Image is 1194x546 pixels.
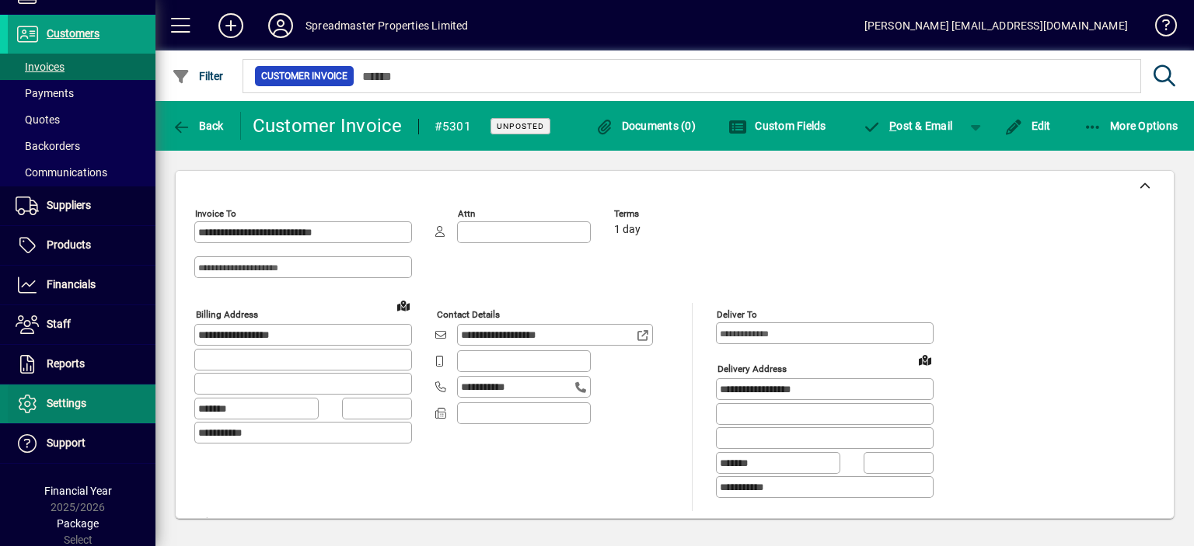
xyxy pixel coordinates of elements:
[8,106,155,133] a: Quotes
[168,112,228,140] button: Back
[1004,120,1051,132] span: Edit
[305,13,468,38] div: Spreadmaster Properties Limited
[913,347,937,372] a: View on map
[16,87,74,99] span: Payments
[889,120,896,132] span: P
[16,166,107,179] span: Communications
[47,397,86,409] span: Settings
[47,318,71,330] span: Staff
[195,516,238,527] mat-label: Deliver via
[253,113,403,138] div: Customer Invoice
[855,112,961,140] button: Post & Email
[155,112,241,140] app-page-header-button: Back
[391,293,416,318] a: View on map
[47,238,91,251] span: Products
[16,61,65,73] span: Invoices
[16,113,60,126] span: Quotes
[16,140,80,152] span: Backorders
[172,120,224,132] span: Back
[1000,112,1055,140] button: Edit
[458,208,475,219] mat-label: Attn
[256,12,305,40] button: Profile
[8,305,155,344] a: Staff
[614,209,707,219] span: Terms
[1080,112,1182,140] button: More Options
[497,121,544,131] span: Unposted
[44,485,112,497] span: Financial Year
[8,345,155,384] a: Reports
[172,70,224,82] span: Filter
[8,133,155,159] a: Backorders
[724,112,830,140] button: Custom Fields
[47,278,96,290] span: Financials
[8,80,155,106] a: Payments
[261,68,347,84] span: Customer Invoice
[8,424,155,463] a: Support
[8,159,155,186] a: Communications
[435,114,471,139] div: #5301
[614,224,641,236] span: 1 day
[728,120,826,132] span: Custom Fields
[47,357,85,370] span: Reports
[47,436,86,449] span: Support
[591,112,700,140] button: Documents (0)
[8,54,155,80] a: Invoices
[8,226,155,265] a: Products
[206,12,256,40] button: Add
[47,199,91,211] span: Suppliers
[8,384,155,423] a: Settings
[168,62,228,90] button: Filter
[864,13,1128,38] div: [PERSON_NAME] [EMAIL_ADDRESS][DOMAIN_NAME]
[863,120,953,132] span: ost & Email
[595,120,696,132] span: Documents (0)
[8,186,155,225] a: Suppliers
[1143,3,1175,54] a: Knowledge Base
[195,208,236,219] mat-label: Invoice To
[1084,120,1178,132] span: More Options
[717,309,757,320] mat-label: Deliver To
[57,517,99,530] span: Package
[8,266,155,304] a: Financials
[47,27,99,40] span: Customers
